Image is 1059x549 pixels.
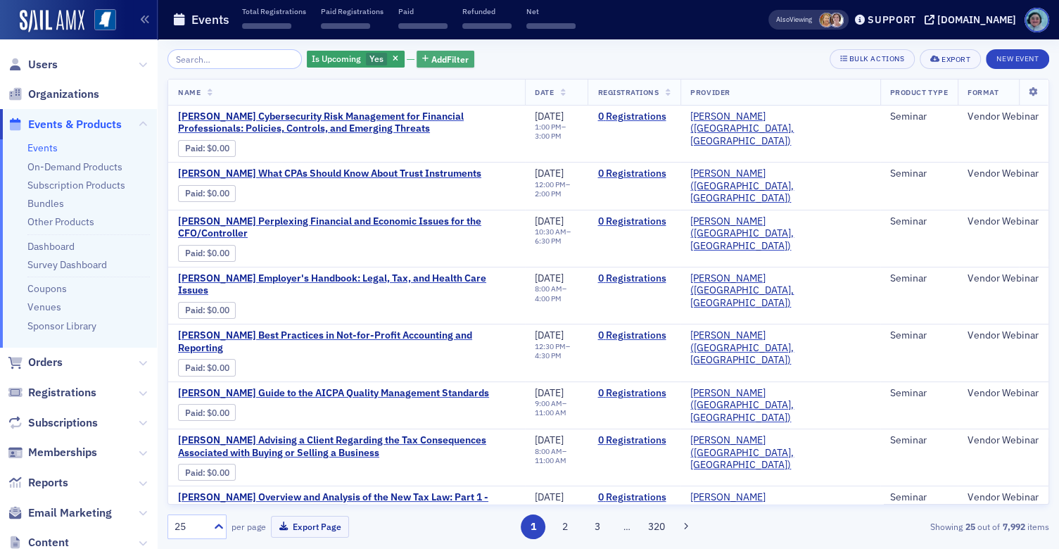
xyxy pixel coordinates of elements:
span: Surgent's Best Practices in Not-for-Profit Accounting and Reporting [178,329,515,354]
img: SailAMX [94,9,116,31]
a: Other Products [27,215,94,228]
span: Subscriptions [28,415,98,431]
div: Seminar [890,387,948,400]
time: 3:00 PM [535,131,562,141]
a: Sponsor Library [27,320,96,332]
span: : [185,143,207,153]
div: – [535,342,578,360]
a: 0 Registrations [597,387,671,400]
p: Total Registrations [242,6,306,16]
span: Profile [1025,8,1049,32]
span: Yes [369,53,383,64]
span: Surgent (Radnor, PA) [690,168,870,205]
a: Paid [185,143,203,153]
time: 8:00 AM [535,446,562,456]
span: Surgent's What CPAs Should Know About Trust Instruments [178,168,481,180]
span: [DATE] [535,167,564,179]
span: Surgent's Cybersecurity Risk Management for Financial Professionals: Policies, Controls, and Emer... [178,111,515,135]
a: Reports [8,475,68,491]
span: Reports [28,475,68,491]
span: Name [178,87,201,97]
a: Coupons [27,282,67,295]
time: 4:00 PM [535,294,562,303]
a: [PERSON_NAME] ([GEOGRAPHIC_DATA], [GEOGRAPHIC_DATA]) [690,272,870,310]
div: – [535,504,578,522]
h1: Events [191,11,229,28]
a: Organizations [8,87,99,102]
a: Paid [185,305,203,315]
a: Email Marketing [8,505,112,521]
a: [PERSON_NAME] ([GEOGRAPHIC_DATA], [GEOGRAPHIC_DATA]) [690,329,870,367]
span: : [185,248,207,258]
a: Survey Dashboard [27,258,107,271]
a: [PERSON_NAME] ([GEOGRAPHIC_DATA], [GEOGRAPHIC_DATA]) [690,491,870,529]
span: Events & Products [28,117,122,132]
span: Surgent (Radnor, PA) [690,215,870,253]
button: 1 [521,515,545,539]
div: Vendor Webinar [968,168,1039,180]
button: New Event [986,49,1049,69]
time: 9:00 AM [535,398,562,408]
img: SailAMX [20,10,84,32]
span: Surgent's Guide to the AICPA Quality Management Standards [178,387,489,400]
div: Vendor Webinar [968,329,1039,342]
span: ‌ [462,23,512,29]
span: Add Filter [431,53,469,65]
a: 0 Registrations [597,168,671,180]
a: 0 Registrations [597,329,671,342]
time: 8:00 AM [535,503,562,513]
span: Provider [690,87,730,97]
span: Email Marketing [28,505,112,521]
div: Vendor Webinar [968,387,1039,400]
a: [PERSON_NAME] Best Practices in Not-for-Profit Accounting and Reporting [178,329,515,354]
button: 3 [585,515,609,539]
span: [DATE] [535,272,564,284]
button: Export Page [271,516,349,538]
div: Seminar [890,491,948,504]
a: Orders [8,355,63,370]
span: Surgent's Advising a Client Regarding the Tax Consequences Associated with Buying or Selling a Bu... [178,434,515,459]
a: [PERSON_NAME] Cybersecurity Risk Management for Financial Professionals: Policies, Controls, and ... [178,111,515,135]
span: Surgent's Perplexing Financial and Economic Issues for the CFO/Controller [178,215,515,240]
a: Paid [185,467,203,478]
span: $0.00 [207,188,229,198]
a: 0 Registrations [597,215,671,228]
span: $0.00 [207,248,229,258]
div: Vendor Webinar [968,272,1039,285]
span: [DATE] [535,329,564,341]
div: Vendor Webinar [968,215,1039,228]
span: : [185,362,207,373]
span: $0.00 [207,143,229,153]
div: Export [941,56,970,63]
a: Paid [185,248,203,258]
a: 0 Registrations [597,491,671,504]
time: 12:00 PM [535,179,566,189]
div: Showing out of items [765,520,1049,533]
span: Product Type [890,87,948,97]
a: [PERSON_NAME] ([GEOGRAPHIC_DATA], [GEOGRAPHIC_DATA]) [690,215,870,253]
a: [PERSON_NAME] Perplexing Financial and Economic Issues for the CFO/Controller [178,215,515,240]
div: 25 [175,519,205,534]
span: Ellen Vaughn [819,13,834,27]
button: 2 [553,515,578,539]
span: [DATE] [535,215,564,227]
span: $0.00 [207,408,229,418]
span: Registrations [28,385,96,400]
a: On-Demand Products [27,160,122,173]
a: Paid [185,362,203,373]
span: : [185,305,207,315]
div: Paid: 0 - $0 [178,185,236,202]
a: Events & Products [8,117,122,132]
p: Net [526,6,576,16]
div: – [535,227,578,246]
div: Seminar [890,329,948,342]
button: Export [920,49,981,69]
div: Vendor Webinar [968,434,1039,447]
time: 6:30 PM [535,236,562,246]
div: Support [868,13,916,26]
time: 8:00 AM [535,284,562,294]
div: Paid: 0 - $0 [178,404,236,421]
a: New Event [986,51,1049,64]
div: Yes [307,51,405,68]
a: [PERSON_NAME] ([GEOGRAPHIC_DATA], [GEOGRAPHIC_DATA]) [690,168,870,205]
